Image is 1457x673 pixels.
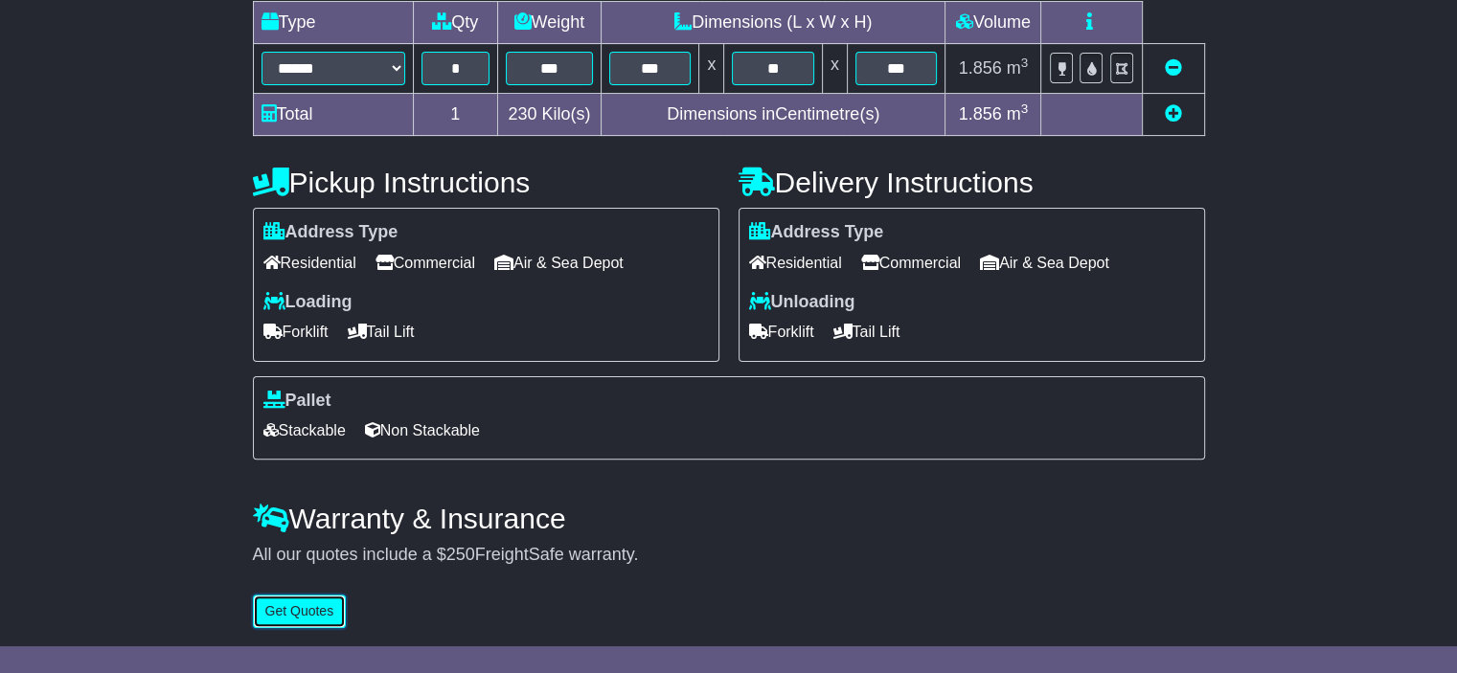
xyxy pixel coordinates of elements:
span: 250 [446,545,475,564]
label: Unloading [749,292,855,313]
a: Add new item [1165,104,1182,123]
label: Address Type [749,222,884,243]
span: Residential [749,248,842,278]
td: Type [253,2,413,44]
sup: 3 [1021,101,1029,116]
span: Commercial [376,248,475,278]
span: Air & Sea Depot [980,248,1109,278]
h4: Pickup Instructions [253,167,719,198]
span: Tail Lift [348,317,415,347]
label: Loading [263,292,353,313]
span: Air & Sea Depot [494,248,624,278]
td: Volume [945,2,1041,44]
td: Qty [413,2,497,44]
label: Pallet [263,391,331,412]
span: 230 [508,104,536,123]
a: Remove this item [1165,58,1182,78]
h4: Warranty & Insurance [253,503,1205,534]
span: Stackable [263,415,346,445]
span: Non Stackable [365,415,480,445]
button: Get Quotes [253,594,347,628]
label: Address Type [263,222,398,243]
span: m [1007,104,1029,123]
td: x [699,44,724,94]
span: Forklift [749,317,814,347]
span: Residential [263,248,356,278]
span: m [1007,58,1029,78]
div: All our quotes include a $ FreightSafe warranty. [253,545,1205,566]
td: Weight [497,2,601,44]
td: Dimensions (L x W x H) [601,2,945,44]
span: Tail Lift [833,317,900,347]
sup: 3 [1021,56,1029,70]
td: Dimensions in Centimetre(s) [601,94,945,136]
h4: Delivery Instructions [739,167,1205,198]
span: 1.856 [959,104,1002,123]
span: Forklift [263,317,329,347]
td: 1 [413,94,497,136]
td: Kilo(s) [497,94,601,136]
span: Commercial [861,248,961,278]
td: x [822,44,847,94]
span: 1.856 [959,58,1002,78]
td: Total [253,94,413,136]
